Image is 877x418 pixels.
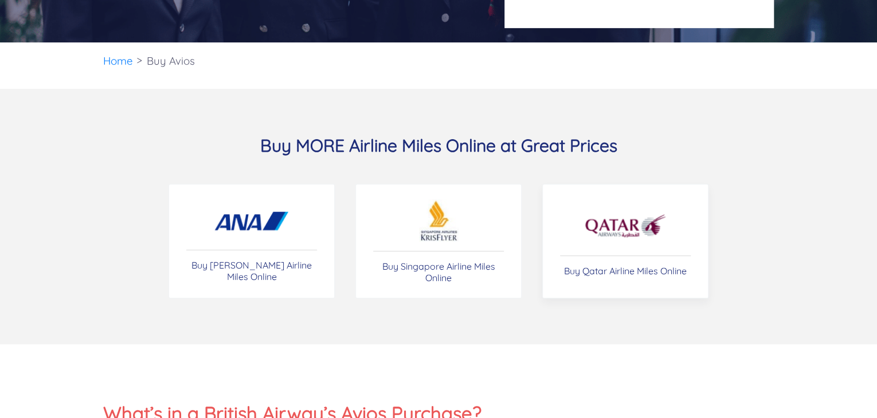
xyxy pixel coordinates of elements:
a: Buy Singapore Airline Miles Online [355,184,522,298]
p: Buy Singapore Airline Miles Online [373,261,504,283]
img: Buy Qatr miles online [584,206,667,246]
li: Buy Avios [141,42,201,80]
p: Buy Qatar Airline Miles Online [564,265,687,277]
img: Buy British Airways airline miles online [419,199,459,242]
p: Buy [PERSON_NAME] Airline Miles Online [186,259,317,282]
a: Home [103,54,133,68]
a: Buy Qatar Airline Miles Online [542,184,708,298]
img: Buy ANA miles online [212,200,292,240]
a: Buy [PERSON_NAME] Airline Miles Online [169,184,335,298]
h3: Buy MORE Airline Miles Online at Great Prices [103,135,774,156]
